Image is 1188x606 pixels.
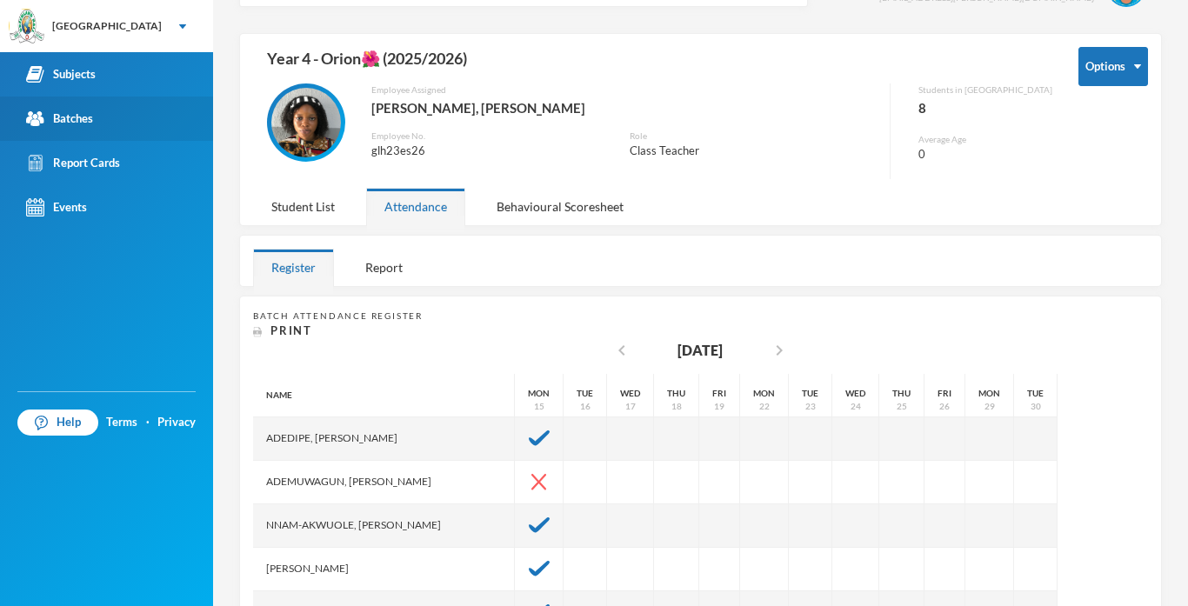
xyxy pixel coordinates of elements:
[805,400,816,413] div: 23
[620,387,640,400] div: Wed
[17,410,98,436] a: Help
[26,110,93,128] div: Batches
[671,400,682,413] div: 18
[10,10,44,44] img: logo
[347,249,421,286] div: Report
[26,154,120,172] div: Report Cards
[157,414,196,431] a: Privacy
[625,400,636,413] div: 17
[253,548,515,591] div: [PERSON_NAME]
[253,310,423,321] span: Batch Attendance Register
[851,400,861,413] div: 24
[371,97,877,119] div: [PERSON_NAME], [PERSON_NAME]
[270,323,312,337] span: Print
[667,387,685,400] div: Thu
[939,400,950,413] div: 26
[52,18,162,34] div: [GEOGRAPHIC_DATA]
[984,400,995,413] div: 29
[918,133,1052,146] div: Average Age
[371,130,604,143] div: Employee No.
[253,461,515,504] div: Ademuwagun, [PERSON_NAME]
[366,188,465,225] div: Attendance
[753,387,775,400] div: Mon
[106,414,137,431] a: Terms
[938,387,951,400] div: Fri
[26,198,87,216] div: Events
[918,97,1052,119] div: 8
[528,387,550,400] div: Mon
[918,83,1052,97] div: Students in [GEOGRAPHIC_DATA]
[1027,387,1044,400] div: Tue
[371,143,604,160] div: glh23es26
[577,387,593,400] div: Tue
[271,88,341,157] img: EMPLOYEE
[253,47,1052,83] div: Year 4 - Orion🌺 (2025/2026)
[253,504,515,548] div: Nnam-akwuole, [PERSON_NAME]
[769,340,790,361] i: chevron_right
[253,374,515,417] div: Name
[897,400,907,413] div: 25
[478,188,642,225] div: Behavioural Scoresheet
[253,417,515,461] div: Adedipe, [PERSON_NAME]
[802,387,818,400] div: Tue
[978,387,1000,400] div: Mon
[677,340,723,361] div: [DATE]
[146,414,150,431] div: ·
[630,130,878,143] div: Role
[892,387,911,400] div: Thu
[253,188,353,225] div: Student List
[371,83,877,97] div: Employee Assigned
[534,400,544,413] div: 15
[712,387,726,400] div: Fri
[1078,47,1148,86] button: Options
[580,400,591,413] div: 16
[759,400,770,413] div: 22
[630,143,878,160] div: Class Teacher
[253,249,334,286] div: Register
[611,340,632,361] i: chevron_left
[845,387,865,400] div: Wed
[918,146,1052,163] div: 0
[1031,400,1041,413] div: 30
[714,400,724,413] div: 19
[26,65,96,83] div: Subjects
